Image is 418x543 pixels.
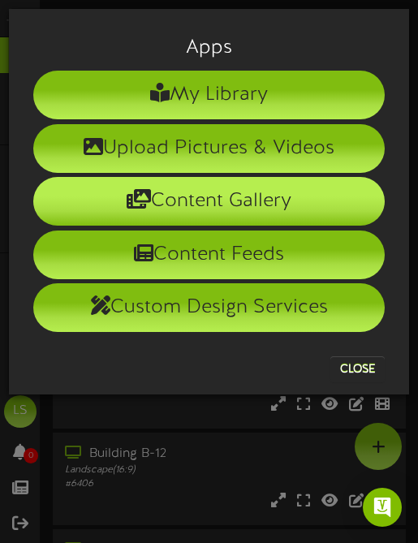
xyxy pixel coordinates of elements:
[33,37,385,58] h3: Apps
[33,71,385,119] li: My Library
[33,231,385,279] li: Content Feeds
[33,283,385,332] li: Custom Design Services
[33,124,385,173] li: Upload Pictures & Videos
[363,488,402,527] div: Open Intercom Messenger
[33,177,385,226] li: Content Gallery
[330,356,385,382] button: Close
